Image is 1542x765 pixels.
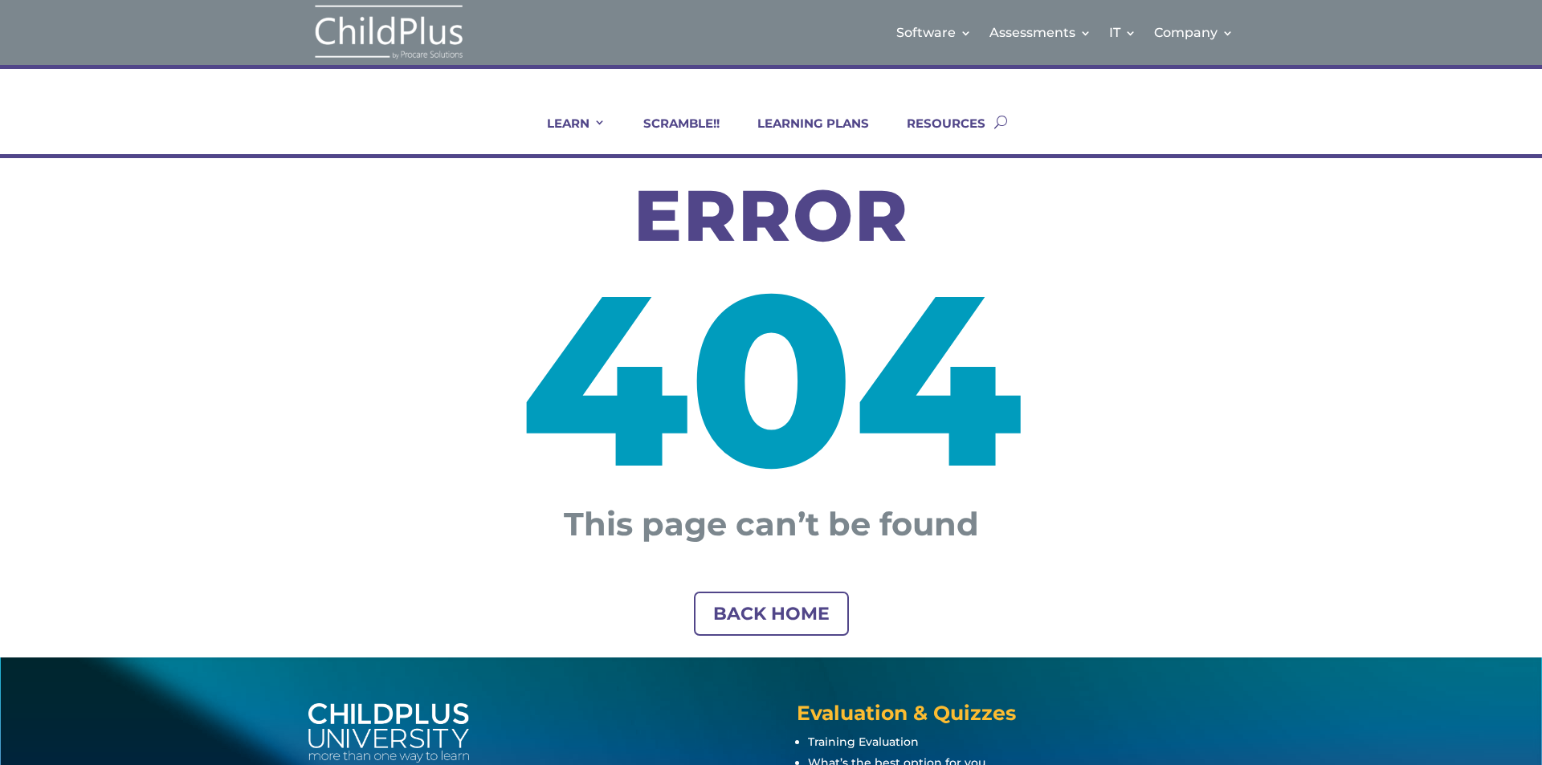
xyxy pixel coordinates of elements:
a: SCRAMBLE!! [623,116,720,154]
img: white-cpu-wordmark [308,703,469,763]
a: BACK HOME [694,592,849,636]
a: LEARNING PLANS [737,116,869,154]
h4: Evaluation & Quizzes [797,703,1234,731]
a: LEARN [527,116,606,154]
h4: This page can’t be found [257,508,1285,548]
a: Training Evaluation [808,734,919,749]
h3: ERROR [257,180,1285,259]
h2: 404 [257,259,1285,508]
a: RESOURCES [887,116,985,154]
